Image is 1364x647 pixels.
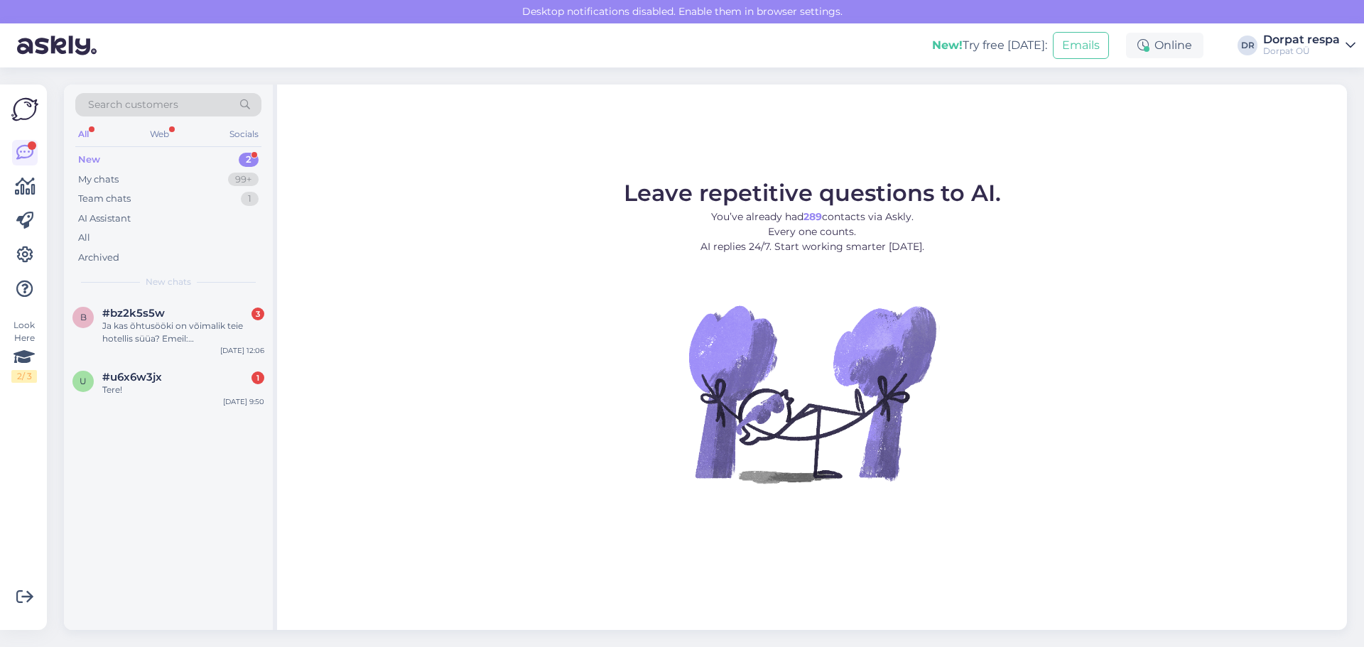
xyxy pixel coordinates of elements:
button: Emails [1053,32,1109,59]
img: Askly Logo [11,96,38,123]
div: 2 [239,153,259,167]
div: Web [147,125,172,143]
div: Tere! [102,384,264,396]
span: New chats [146,276,191,288]
span: Leave repetitive questions to AI. [624,179,1001,207]
b: 289 [803,210,822,223]
div: All [75,125,92,143]
b: New! [932,38,963,52]
div: Dorpat respa [1263,34,1340,45]
div: [DATE] 12:06 [220,345,264,356]
span: #u6x6w3jx [102,371,162,384]
p: You’ve already had contacts via Askly. Every one counts. AI replies 24/7. Start working smarter [... [624,210,1001,254]
div: Online [1126,33,1203,58]
div: AI Assistant [78,212,131,226]
div: 99+ [228,173,259,187]
div: 1 [251,371,264,384]
span: b [80,312,87,322]
div: Archived [78,251,119,265]
div: Try free [DATE]: [932,37,1047,54]
div: [DATE] 9:50 [223,396,264,407]
div: 1 [241,192,259,206]
div: All [78,231,90,245]
img: No Chat active [684,266,940,521]
span: Search customers [88,97,178,112]
div: Ja kas õhtusööki on võimalik teie hotellis süüa? Emeil:[EMAIL_ADDRESS][DOMAIN_NAME] [102,320,264,345]
a: Dorpat respaDorpat OÜ [1263,34,1355,57]
div: My chats [78,173,119,187]
span: u [80,376,87,386]
div: Socials [227,125,261,143]
span: #bz2k5s5w [102,307,165,320]
div: DR [1238,36,1257,55]
div: New [78,153,100,167]
div: Look Here [11,319,37,383]
div: Dorpat OÜ [1263,45,1340,57]
div: 2 / 3 [11,370,37,383]
div: 3 [251,308,264,320]
div: Team chats [78,192,131,206]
